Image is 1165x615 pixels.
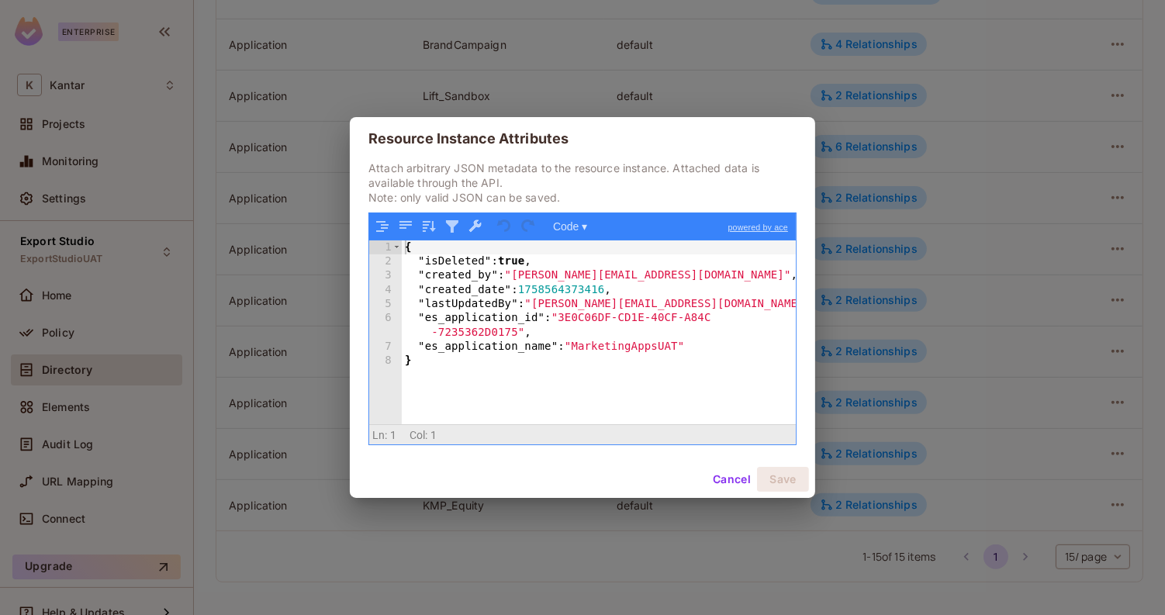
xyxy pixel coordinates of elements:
[442,216,462,237] button: Filter, sort, or transform contents
[369,297,402,311] div: 5
[369,268,402,282] div: 3
[369,311,402,340] div: 6
[548,216,593,237] button: Code ▾
[419,216,439,237] button: Sort contents
[707,467,757,492] button: Cancel
[372,216,392,237] button: Format JSON data, with proper indentation and line feeds (Ctrl+I)
[368,161,797,205] p: Attach arbitrary JSON metadata to the resource instance. Attached data is available through the A...
[369,254,402,268] div: 2
[757,467,809,492] button: Save
[369,283,402,297] div: 4
[465,216,486,237] button: Repair JSON: fix quotes and escape characters, remove comments and JSONP notation, turn JavaScrip...
[390,429,396,441] span: 1
[369,340,402,354] div: 7
[721,213,796,241] a: powered by ace
[495,216,515,237] button: Undo last action (Ctrl+Z)
[396,216,416,237] button: Compact JSON data, remove all whitespaces (Ctrl+Shift+I)
[410,429,428,441] span: Col:
[369,240,402,254] div: 1
[372,429,387,441] span: Ln:
[518,216,538,237] button: Redo (Ctrl+Shift+Z)
[350,117,815,161] h2: Resource Instance Attributes
[369,354,402,368] div: 8
[430,429,437,441] span: 1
